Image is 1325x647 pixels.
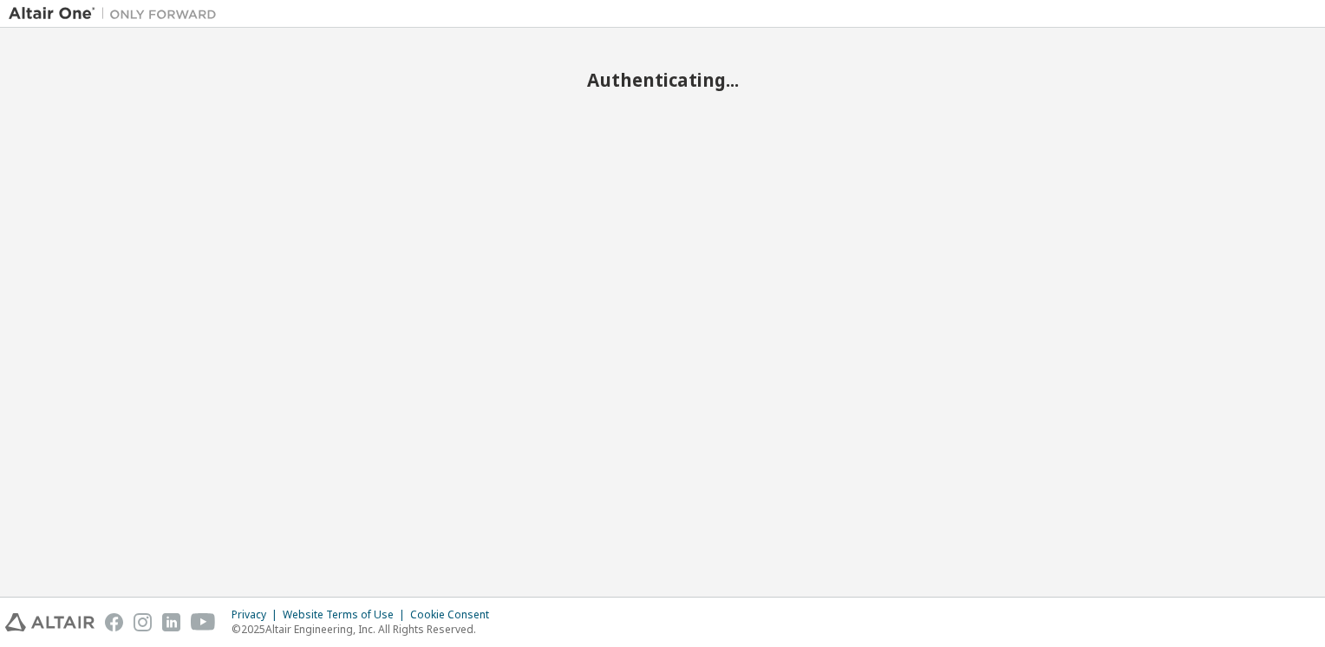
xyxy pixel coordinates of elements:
[232,622,499,637] p: © 2025 Altair Engineering, Inc. All Rights Reserved.
[5,613,95,631] img: altair_logo.svg
[9,69,1316,91] h2: Authenticating...
[191,613,216,631] img: youtube.svg
[162,613,180,631] img: linkedin.svg
[283,608,410,622] div: Website Terms of Use
[410,608,499,622] div: Cookie Consent
[9,5,225,23] img: Altair One
[105,613,123,631] img: facebook.svg
[134,613,152,631] img: instagram.svg
[232,608,283,622] div: Privacy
